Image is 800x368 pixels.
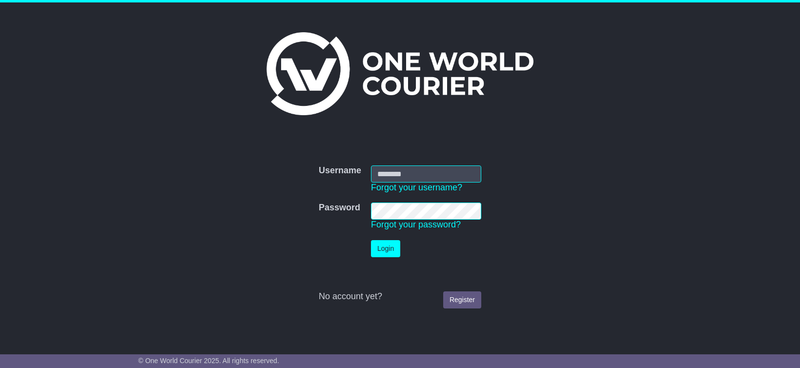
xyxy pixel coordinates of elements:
[319,203,360,213] label: Password
[371,240,400,257] button: Login
[371,183,462,192] a: Forgot your username?
[371,220,461,229] a: Forgot your password?
[267,32,533,115] img: One World
[319,165,361,176] label: Username
[443,291,481,308] a: Register
[138,357,279,365] span: © One World Courier 2025. All rights reserved.
[319,291,481,302] div: No account yet?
